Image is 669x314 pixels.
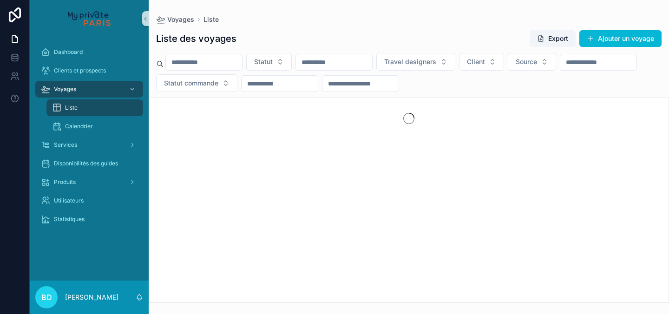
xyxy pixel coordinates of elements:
span: Dashboard [54,48,83,56]
button: Select Button [508,53,556,71]
span: Calendrier [65,123,93,130]
span: Voyages [167,15,194,24]
p: [PERSON_NAME] [65,293,118,302]
a: Voyages [35,81,143,98]
a: Voyages [156,15,194,24]
span: Clients et prospects [54,67,106,74]
span: Services [54,141,77,149]
span: Travel designers [384,57,436,66]
button: Select Button [156,74,237,92]
div: scrollable content [30,37,149,240]
a: Liste [46,99,143,116]
span: Liste [65,104,78,111]
button: Select Button [246,53,292,71]
span: Statut [254,57,273,66]
a: Disponibilités des guides [35,155,143,172]
button: Ajouter un voyage [579,30,662,47]
button: Select Button [459,53,504,71]
a: Utilisateurs [35,192,143,209]
a: Produits [35,174,143,190]
a: Statistiques [35,211,143,228]
span: BD [41,292,52,303]
span: Disponibilités des guides [54,160,118,167]
button: Select Button [376,53,455,71]
img: App logo [68,11,110,26]
a: Calendrier [46,118,143,135]
h1: Liste des voyages [156,32,236,45]
a: Clients et prospects [35,62,143,79]
span: Source [516,57,537,66]
span: Utilisateurs [54,197,84,204]
button: Export [530,30,576,47]
a: Services [35,137,143,153]
span: Voyages [54,85,76,93]
span: Client [467,57,485,66]
span: Statistiques [54,216,85,223]
span: Produits [54,178,76,186]
a: Liste [203,15,219,24]
span: Statut commande [164,78,218,88]
a: Dashboard [35,44,143,60]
